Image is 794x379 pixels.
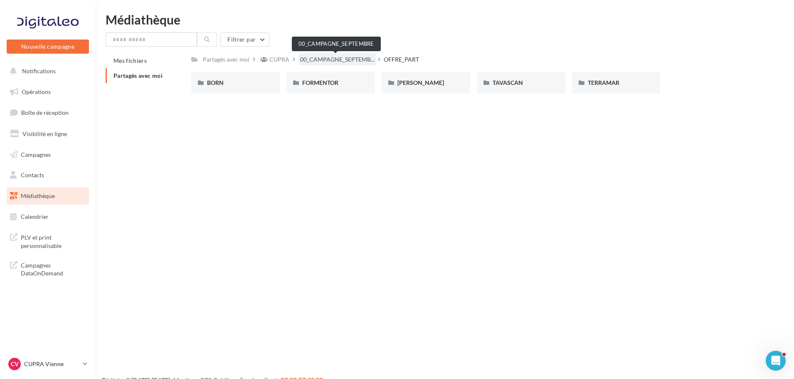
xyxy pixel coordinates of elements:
span: Campagnes [21,151,51,158]
span: CV [11,360,19,368]
div: CUPRA [269,55,289,64]
span: FORMENTOR [302,79,338,86]
span: TAVASCAN [493,79,523,86]
iframe: Intercom live chat [766,351,786,371]
span: BORN [207,79,224,86]
a: Campagnes DataOnDemand [5,256,91,281]
span: 00_CAMPAGNE_SEPTEMB... [300,55,375,64]
span: Médiathèque [21,192,55,199]
div: Partagés avec moi [203,55,249,64]
span: [PERSON_NAME] [397,79,444,86]
a: Calendrier [5,208,91,225]
a: Opérations [5,83,91,101]
a: PLV et print personnalisable [5,228,91,253]
span: Notifications [22,67,56,74]
span: Boîte de réception [21,109,69,116]
span: Mes fichiers [113,57,147,64]
span: Campagnes DataOnDemand [21,260,86,277]
div: 00_CAMPAGNE_SEPTEMBRE [292,37,381,51]
span: Calendrier [21,213,49,220]
button: Notifications [5,62,87,80]
a: Campagnes [5,146,91,163]
button: Nouvelle campagne [7,40,89,54]
p: CUPRA Vienne [24,360,79,368]
div: Médiathèque [106,13,784,26]
span: Visibilité en ligne [22,130,67,137]
a: Boîte de réception [5,104,91,121]
span: Opérations [22,88,51,95]
button: Filtrer par [220,32,269,47]
span: PLV et print personnalisable [21,232,86,250]
span: Contacts [21,171,44,178]
a: CV CUPRA Vienne [7,356,89,372]
a: Médiathèque [5,187,91,205]
a: Visibilité en ligne [5,125,91,143]
div: OFFRE_PART [384,55,419,64]
span: Partagés avec moi [113,72,163,79]
span: TERRAMAR [588,79,619,86]
a: Contacts [5,166,91,184]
